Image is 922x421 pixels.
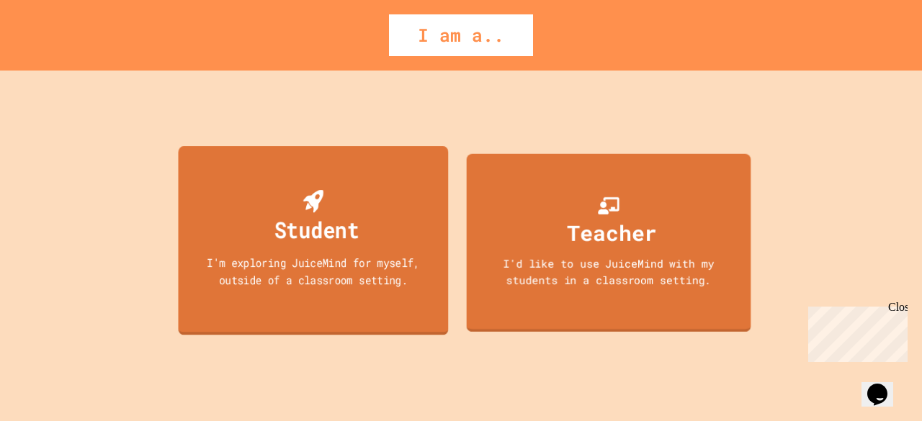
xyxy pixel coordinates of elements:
[274,212,359,246] div: Student
[192,254,434,288] div: I'm exploring JuiceMind for myself, outside of a classroom setting.
[802,301,908,362] iframe: chat widget
[389,14,533,56] div: I am a..
[861,363,908,407] iframe: chat widget
[480,255,736,288] div: I'd like to use JuiceMind with my students in a classroom setting.
[568,216,657,248] div: Teacher
[6,6,99,91] div: Chat with us now!Close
